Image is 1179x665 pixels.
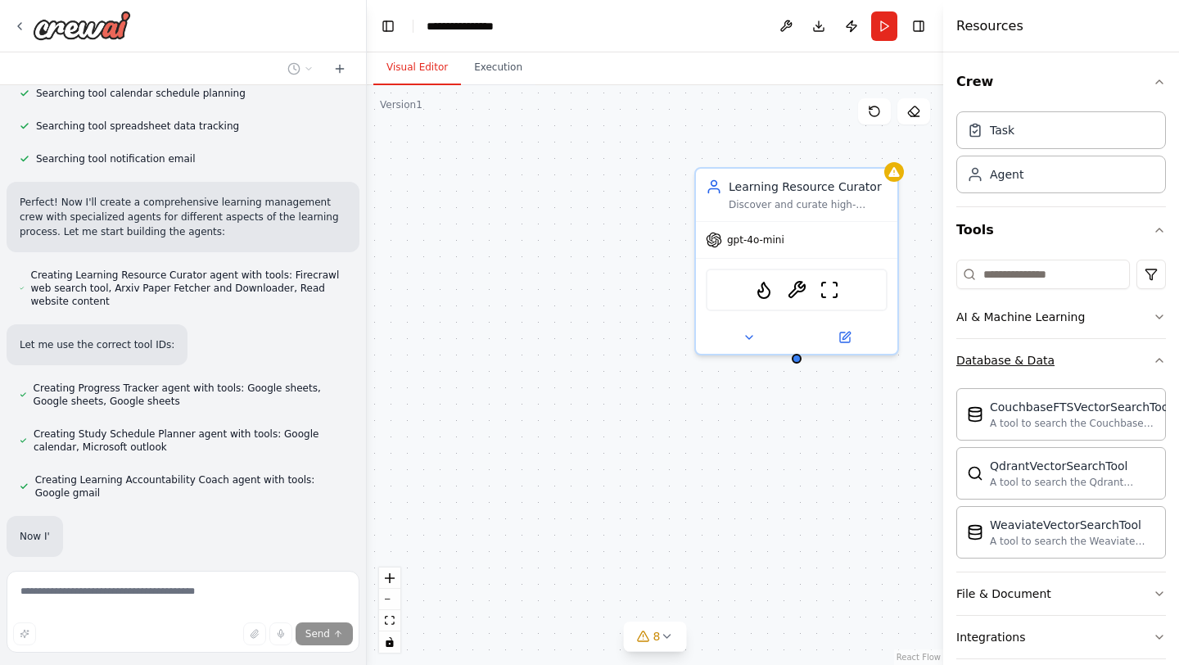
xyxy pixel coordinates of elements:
button: Database & Data [956,339,1166,382]
img: Logo [33,11,131,40]
div: AI & Machine Learning [956,309,1085,325]
span: Creating Learning Accountability Coach agent with tools: Google gmail [35,473,346,500]
button: File & Document [956,572,1166,615]
a: React Flow attribution [897,653,941,662]
button: Tools [956,207,1166,253]
button: 8 [624,622,687,652]
button: AI & Machine Learning [956,296,1166,338]
span: Creating Progress Tracker agent with tools: Google sheets, Google sheets, Google sheets [34,382,346,408]
div: Database & Data [956,382,1166,572]
div: A tool to search the Weaviate database for relevant information on internal documents. [990,535,1155,548]
span: Searching tool spreadsheet data tracking [36,120,239,133]
div: A tool to search the Qdrant database for relevant information on internal documents. [990,476,1155,489]
div: Agent [990,166,1023,183]
div: Learning Resource CuratorDiscover and curate high-quality, personalized learning resources for {s... [694,167,899,355]
span: gpt-4o-mini [727,233,784,247]
div: Task [990,122,1014,138]
img: Weaviatevectorsearchtool [967,524,983,541]
button: Click to speak your automation idea [269,622,292,645]
span: Searching tool notification email [36,152,196,165]
img: FirecrawlSearchTool [754,280,774,300]
div: Version 1 [380,98,422,111]
div: A tool to search the Couchbase database for relevant information on internal documents. [990,417,1172,430]
div: CouchbaseFTSVectorSearchTool [990,399,1172,415]
div: QdrantVectorSearchTool [990,458,1155,474]
img: ArxivPaperTool [787,280,806,300]
button: fit view [379,610,400,631]
p: Perfect! Now I'll create a comprehensive learning management crew with specialized agents for dif... [20,195,346,239]
button: Visual Editor [373,51,461,85]
button: Send [296,622,353,645]
span: 8 [653,628,661,645]
button: Execution [461,51,535,85]
div: Database & Data [956,352,1055,369]
div: Integrations [956,629,1025,645]
button: Switch to previous chat [281,59,320,79]
div: Learning Resource Curator [729,179,888,195]
button: Open in side panel [798,328,891,347]
button: Improve this prompt [13,622,36,645]
div: Discover and curate high-quality, personalized learning resources for {subject} based on {learnin... [729,198,888,211]
div: Crew [956,105,1166,206]
span: Creating Study Schedule Planner agent with tools: Google calendar, Microsoft outlook [34,427,346,454]
span: Send [305,627,330,640]
button: Hide left sidebar [377,15,400,38]
nav: breadcrumb [427,18,511,34]
p: Let me use the correct tool IDs: [20,337,174,352]
div: WeaviateVectorSearchTool [990,517,1155,533]
img: Qdrantvectorsearchtool [967,465,983,482]
button: Start a new chat [327,59,353,79]
button: Hide right sidebar [907,15,930,38]
button: Crew [956,59,1166,105]
button: zoom in [379,568,400,589]
button: Upload files [243,622,266,645]
img: Couchbaseftsvectorsearchtool [967,406,983,423]
button: zoom out [379,589,400,610]
p: Now I' [20,529,50,544]
button: Integrations [956,616,1166,658]
img: ScrapeWebsiteTool [820,280,839,300]
div: React Flow controls [379,568,400,653]
span: Creating Learning Resource Curator agent with tools: Firecrawl web search tool, Arxiv Paper Fetch... [31,269,347,308]
h4: Resources [956,16,1023,36]
div: File & Document [956,586,1051,602]
span: Searching tool calendar schedule planning [36,87,246,100]
button: toggle interactivity [379,631,400,653]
